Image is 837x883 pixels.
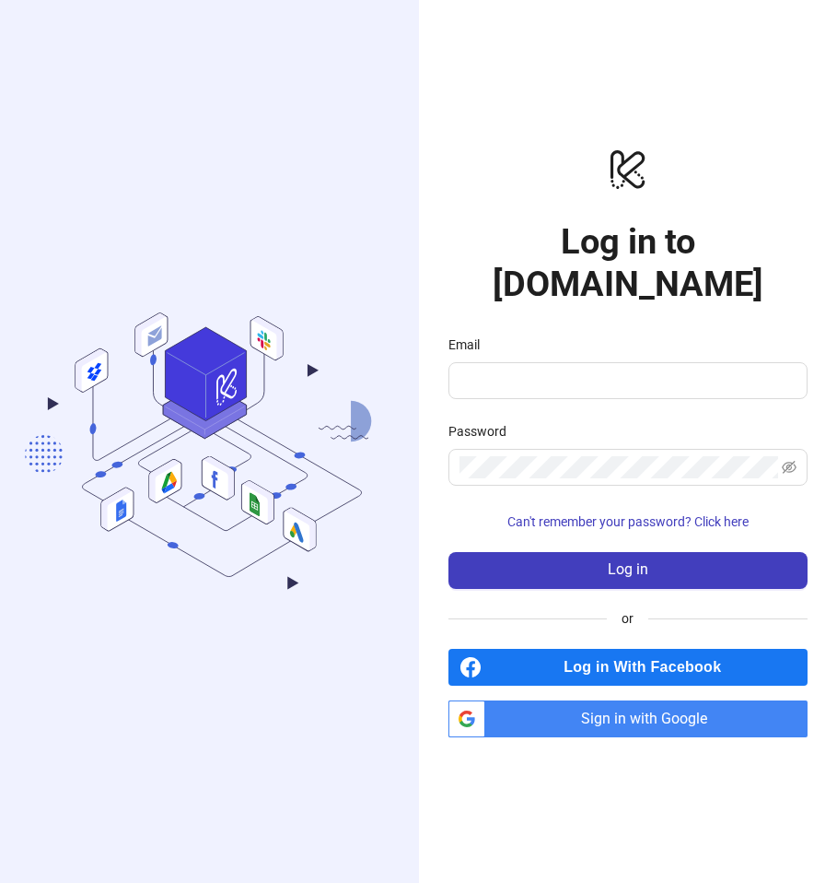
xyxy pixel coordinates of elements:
label: Email [448,335,492,355]
a: Log in With Facebook [448,649,808,686]
h1: Log in to [DOMAIN_NAME] [448,220,808,305]
span: eye-invisible [782,460,796,475]
span: Can't remember your password? Click here [507,514,749,529]
label: Password [448,421,518,441]
span: Log in [608,561,648,578]
button: Can't remember your password? Click here [448,508,808,537]
span: Sign in with Google [493,701,808,737]
span: or [607,608,648,629]
span: Log in With Facebook [489,649,808,686]
a: Can't remember your password? Click here [448,514,808,529]
button: Log in [448,552,808,589]
input: Email [459,370,794,392]
a: Sign in with Google [448,701,808,737]
input: Password [459,456,779,478]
